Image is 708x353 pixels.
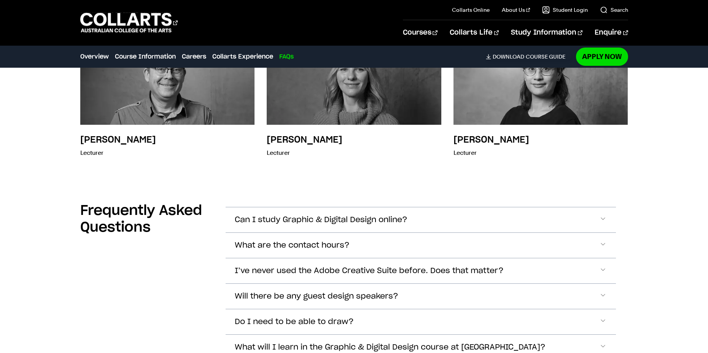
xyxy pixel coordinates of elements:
[450,20,499,45] a: Collarts Life
[212,52,273,61] a: Collarts Experience
[267,148,342,158] p: Lecturer
[80,148,156,158] p: Lecturer
[80,135,156,145] h3: [PERSON_NAME]
[235,343,546,352] span: What will I learn in the Graphic & Digital Design course at [GEOGRAPHIC_DATA]?
[279,52,294,61] a: FAQs
[502,6,530,14] a: About Us
[452,6,490,14] a: Collarts Online
[235,241,350,250] span: What are the contact hours?
[226,284,616,309] button: Will there be any guest design speakers?
[493,53,524,60] span: Download
[453,148,529,158] p: Lecturer
[80,52,109,61] a: Overview
[511,20,582,45] a: Study Information
[453,135,529,145] h3: [PERSON_NAME]
[235,267,504,275] span: I’ve never used the Adobe Creative Suite before. Does that matter?
[226,309,616,334] button: Do I need to be able to draw?
[235,292,398,301] span: Will there be any guest design speakers?
[267,135,342,145] h3: [PERSON_NAME]
[226,258,616,283] button: I’ve never used the Adobe Creative Suite before. Does that matter?
[576,48,628,65] a: Apply Now
[486,53,571,60] a: DownloadCourse Guide
[115,52,176,61] a: Course Information
[595,20,628,45] a: Enquire
[226,207,616,232] button: Can I study Graphic & Digital Design online?
[235,318,354,326] span: Do I need to be able to draw?
[80,12,178,33] div: Go to homepage
[226,233,616,258] button: What are the contact hours?
[403,20,438,45] a: Courses
[182,52,206,61] a: Careers
[542,6,588,14] a: Student Login
[80,202,213,236] h2: Frequently Asked Questions
[600,6,628,14] a: Search
[235,216,407,224] span: Can I study Graphic & Digital Design online?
